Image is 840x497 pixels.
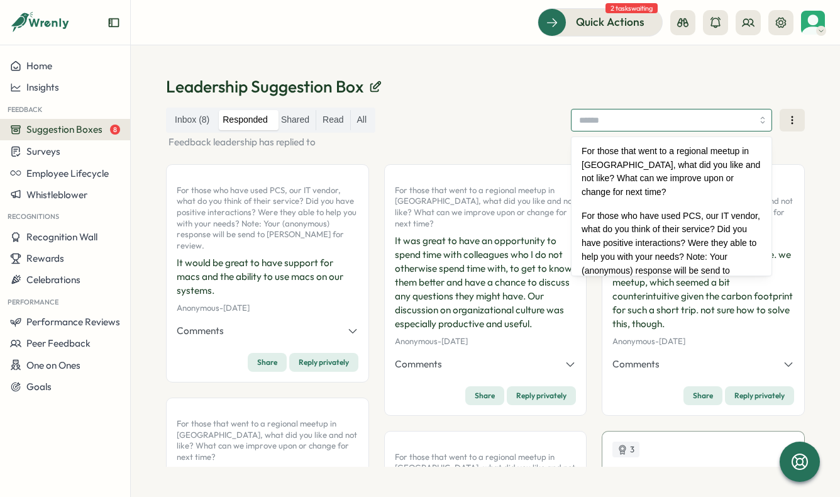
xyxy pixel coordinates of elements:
label: Read [316,110,350,130]
p: For those who have used PCS, our IT vendor, what do you think of their service? Did you have posi... [177,185,358,252]
span: Comments [612,357,660,371]
span: Anonymous - [177,303,223,313]
button: Share [683,386,722,405]
div: For those who have used PCS, our IT vendor, what do you think of their service? Did you have posi... [574,204,769,296]
span: Celebrations [26,274,80,286]
p: It would be great to have support for macs and the ability to use macs on our systems. [177,256,358,298]
span: One on Ones [26,359,80,371]
div: Upvotes [612,442,639,458]
p: For those that went to a regional meetup in [GEOGRAPHIC_DATA], what did you like and not like? Wh... [177,418,358,462]
span: Anonymous - [612,336,659,346]
span: Performance Reviews [26,316,120,328]
p: It was great to have an opportunity to spend time with colleagues who I do not otherwise spend ti... [395,234,577,331]
span: Reply privately [299,354,349,371]
p: For those that went to a regional meetup in [GEOGRAPHIC_DATA], what did you like and not like? Wh... [395,185,577,229]
button: Comments [177,324,358,338]
span: Reply privately [516,387,566,405]
button: Quick Actions [538,8,663,36]
span: Whistleblower [26,189,87,201]
span: 8 [110,125,120,135]
label: Responded [216,110,274,130]
span: Comments [177,324,224,338]
span: Goals [26,381,52,393]
button: Comments [612,357,794,371]
span: Comments [395,357,442,371]
span: Suggestion Boxes [26,123,102,135]
span: Anonymous - [395,336,441,346]
button: Share [465,386,504,405]
span: Share [693,387,713,405]
span: Reply privately [734,387,785,405]
span: Share [475,387,495,405]
span: Insights [26,81,59,93]
label: All [351,110,373,130]
button: Share [248,353,287,372]
span: Share [257,354,277,371]
button: Reply privately [725,386,794,405]
img: April [801,11,825,35]
button: Expand sidebar [108,16,120,29]
span: [DATE] [441,336,468,346]
span: [DATE] [659,336,685,346]
p: our regional meetup was great! it was really nice to meet people face to face. we had to take pla... [612,234,794,331]
p: Leadership Suggestion Box [166,75,363,98]
button: Reply privately [507,386,576,405]
span: [DATE] [223,303,250,313]
div: For those that went to a regional meetup in [GEOGRAPHIC_DATA], what did you like and not like? Wh... [574,140,769,204]
span: 2 tasks waiting [605,3,658,13]
span: Recognition Wall [26,231,97,243]
p: Feedback leadership has replied to [166,135,805,149]
label: Inbox (8) [169,110,216,130]
span: Quick Actions [576,14,644,30]
span: Home [26,60,52,72]
span: Employee Lifecycle [26,167,109,179]
label: Shared [275,110,316,130]
button: Reply privately [289,353,358,372]
button: Comments [395,357,577,371]
span: Surveys [26,145,60,157]
span: Rewards [26,252,64,264]
span: Peer Feedback [26,337,91,349]
p: For those that went to a regional meetup in [GEOGRAPHIC_DATA], what did you like and not like? Wh... [395,452,577,496]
